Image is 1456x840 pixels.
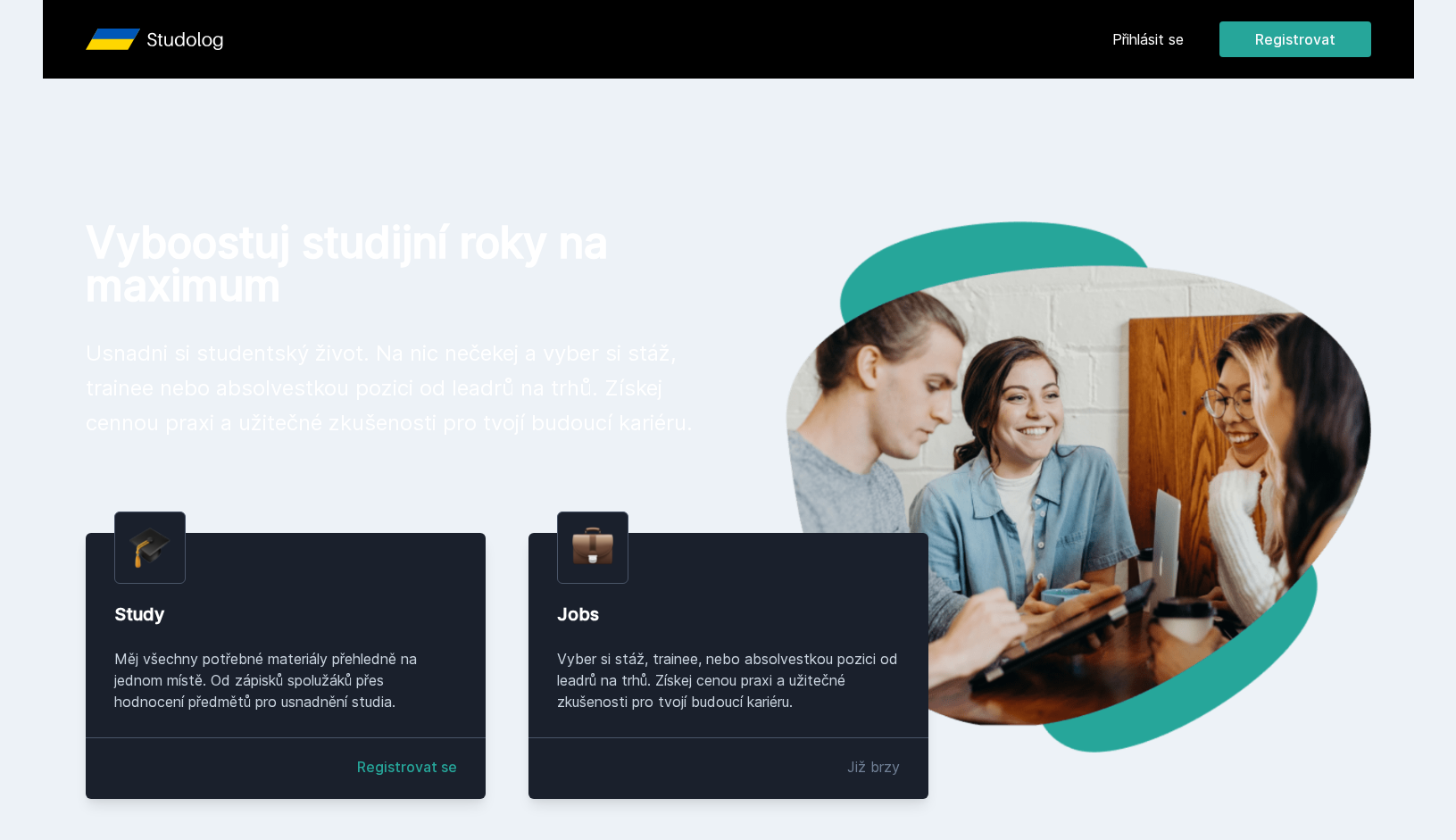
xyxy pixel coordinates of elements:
[728,221,1371,753] img: hero.png
[114,602,457,627] div: Study
[1219,21,1371,57] button: Registrovat
[357,756,457,778] a: Registrovat se
[572,523,613,569] img: briefcase.png
[86,336,700,440] p: Usnadni si studentský život. Na nic nečekej a vyber si stáž, trainee nebo absolvestkou pozici od ...
[1112,29,1184,50] a: Přihlásit se
[114,648,457,712] div: Měj všechny potřebné materiály přehledně na jednom místě. Od zápisků spolužáků přes hodnocení pře...
[557,602,900,627] div: Jobs
[86,221,700,307] h1: Vyboostuj studijní roky na maximum
[129,527,171,569] img: graduation-cap.png
[557,648,900,712] div: Vyber si stáž, trainee, nebo absolvestkou pozici od leadrů na trhů. Získej cenou praxi a užitečné...
[847,756,900,778] div: Již brzy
